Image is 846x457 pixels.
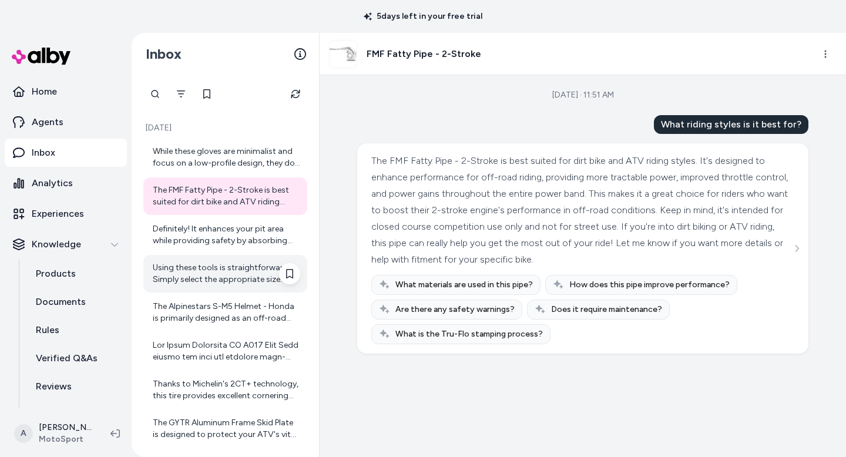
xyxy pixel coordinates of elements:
[153,223,300,247] div: Definitely! It enhances your pit area while providing safety by absorbing spills during racing ev...
[143,294,307,331] a: The Alpinestars S-M5 Helmet - Honda is primarily designed as an off-road helmet, specifically for...
[153,184,300,208] div: The FMF Fatty Pipe - 2-Stroke is best suited for dirt bike and ATV riding styles. It's designed t...
[551,304,662,315] span: Does it require maintenance?
[569,279,730,291] span: How does this pipe improve performance?
[5,139,127,167] a: Inbox
[169,82,193,106] button: Filter
[7,415,101,452] button: A[PERSON_NAME]MotoSport
[39,422,92,434] p: [PERSON_NAME]
[36,351,98,365] p: Verified Q&As
[153,262,300,285] div: Using these tools is straightforward! Simply select the appropriate size bullet for your fork, al...
[153,417,300,441] div: The GYTR Aluminum Frame Skid Plate is designed to protect your ATV's vital components during off-...
[284,82,307,106] button: Refresh
[143,122,307,134] p: [DATE]
[395,304,515,315] span: Are there any safety warnings?
[36,379,72,394] p: Reviews
[552,89,614,101] div: [DATE] · 11:51 AM
[395,328,543,340] span: What is the Tru-Flo stamping process?
[357,11,489,22] p: 5 days left in your free trial
[24,344,127,372] a: Verified Q&As
[5,169,127,197] a: Analytics
[143,139,307,176] a: While these gloves are minimalist and focus on a low-profile design, they do provide basic protec...
[36,323,59,337] p: Rules
[24,260,127,288] a: Products
[24,401,127,429] a: Survey Questions
[153,146,300,169] div: While these gloves are minimalist and focus on a low-profile design, they do provide basic protec...
[143,371,307,409] a: Thanks to Michelin's 2CT+ technology, this tire provides excellent cornering stability. You'll no...
[146,45,182,63] h2: Inbox
[14,424,33,443] span: A
[32,115,63,129] p: Agents
[32,237,81,251] p: Knowledge
[143,177,307,215] a: The FMF Fatty Pipe - 2-Stroke is best suited for dirt bike and ATV riding styles. It's designed t...
[36,295,86,309] p: Documents
[36,267,76,281] p: Products
[153,378,300,402] div: Thanks to Michelin's 2CT+ technology, this tire provides excellent cornering stability. You'll no...
[32,85,57,99] p: Home
[153,301,300,324] div: The Alpinestars S-M5 Helmet - Honda is primarily designed as an off-road helmet, specifically for...
[790,241,804,256] button: See more
[5,78,127,106] a: Home
[153,340,300,363] div: Lor Ipsum Dolorsita CO A017 Elit Sedd eiusmo tem inci utl etdolore magn-aliquaen adminimven, quis...
[143,332,307,370] a: Lor Ipsum Dolorsita CO A017 Elit Sedd eiusmo tem inci utl etdolore magn-aliquaen adminimven, quis...
[5,200,127,228] a: Experiences
[12,48,70,65] img: alby Logo
[5,230,127,258] button: Knowledge
[143,216,307,254] a: Definitely! It enhances your pit area while providing safety by absorbing spills during racing ev...
[32,207,84,221] p: Experiences
[24,316,127,344] a: Rules
[24,372,127,401] a: Reviews
[143,255,307,293] a: Using these tools is straightforward! Simply select the appropriate size bullet for your fork, al...
[32,176,73,190] p: Analytics
[395,279,533,291] span: What materials are used in this pipe?
[32,146,55,160] p: Inbox
[330,41,357,68] img: X001-Y032.jpg
[39,434,92,445] span: MotoSport
[654,115,808,134] div: What riding styles is it best for?
[5,108,127,136] a: Agents
[24,288,127,316] a: Documents
[143,410,307,448] a: The GYTR Aluminum Frame Skid Plate is designed to protect your ATV's vital components during off-...
[371,153,791,268] div: The FMF Fatty Pipe - 2-Stroke is best suited for dirt bike and ATV riding styles. It's designed t...
[367,47,481,61] h3: FMF Fatty Pipe - 2-Stroke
